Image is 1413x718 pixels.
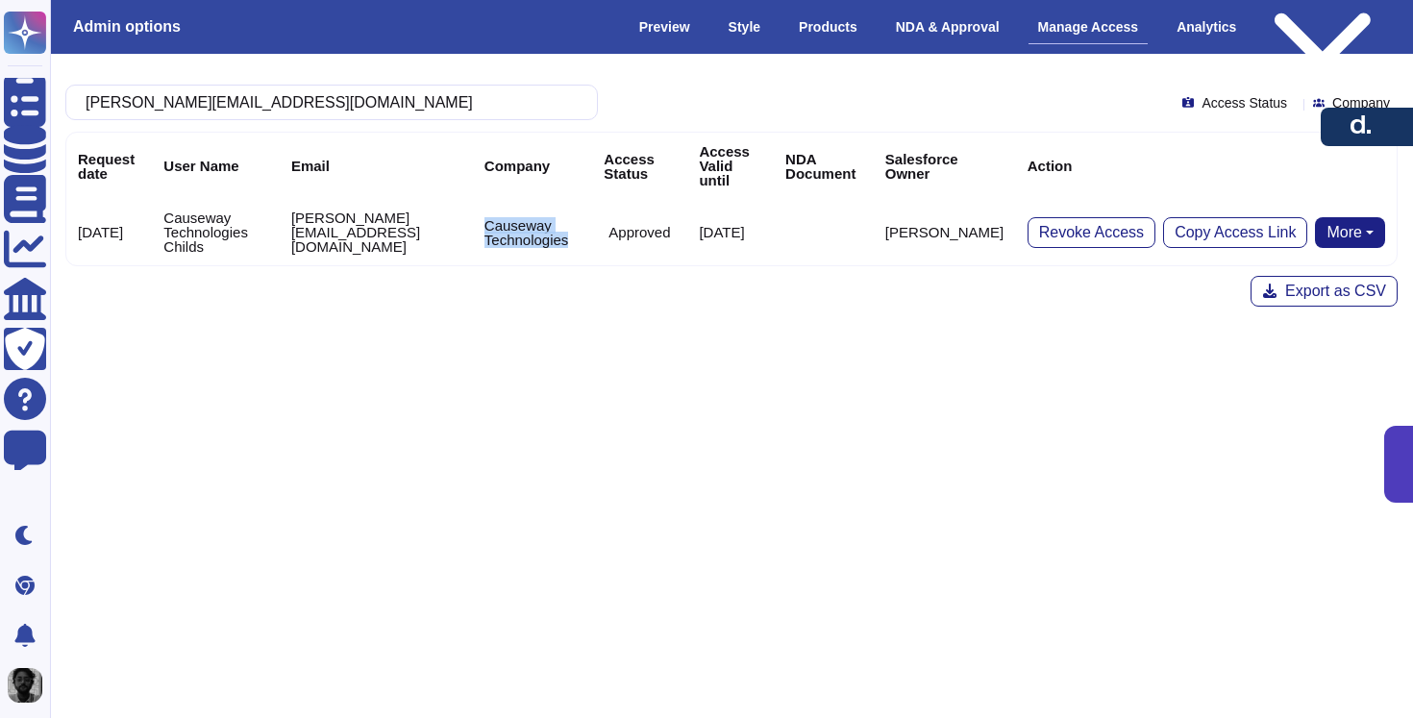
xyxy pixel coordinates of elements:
th: User Name [152,133,280,199]
button: user [4,664,56,706]
button: Revoke Access [1028,217,1155,248]
input: Search by keywords [76,86,578,119]
th: Company [473,133,593,199]
div: Analytics [1167,11,1246,43]
td: [DATE] [687,199,774,265]
th: NDA Document [774,133,874,199]
td: [DATE] [66,199,152,265]
button: More [1315,217,1385,248]
span: Revoke Access [1039,225,1144,240]
th: Access Valid until [687,133,774,199]
div: Preview [630,11,700,43]
span: Company [1332,96,1390,110]
button: Copy Access Link [1163,217,1307,248]
th: Action [1016,133,1397,199]
h3: Admin options [73,17,181,36]
td: Causeway Technologies [473,199,593,265]
th: Access Status [592,133,687,199]
th: Email [280,133,473,199]
td: [PERSON_NAME][EMAIL_ADDRESS][DOMAIN_NAME] [280,199,473,265]
div: Manage Access [1029,11,1149,44]
td: [PERSON_NAME] [874,199,1016,265]
img: user [8,668,42,703]
th: Salesforce Owner [874,133,1016,199]
div: NDA & Approval [886,11,1009,43]
div: Style [719,11,770,43]
span: Export as CSV [1285,284,1386,299]
p: Approved [608,225,670,239]
div: Products [789,11,867,43]
span: Copy Access Link [1175,225,1296,240]
td: Causeway Technologies Childs [152,199,280,265]
span: Access Status [1202,96,1287,110]
button: Export as CSV [1251,276,1398,307]
th: Request date [66,133,152,199]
